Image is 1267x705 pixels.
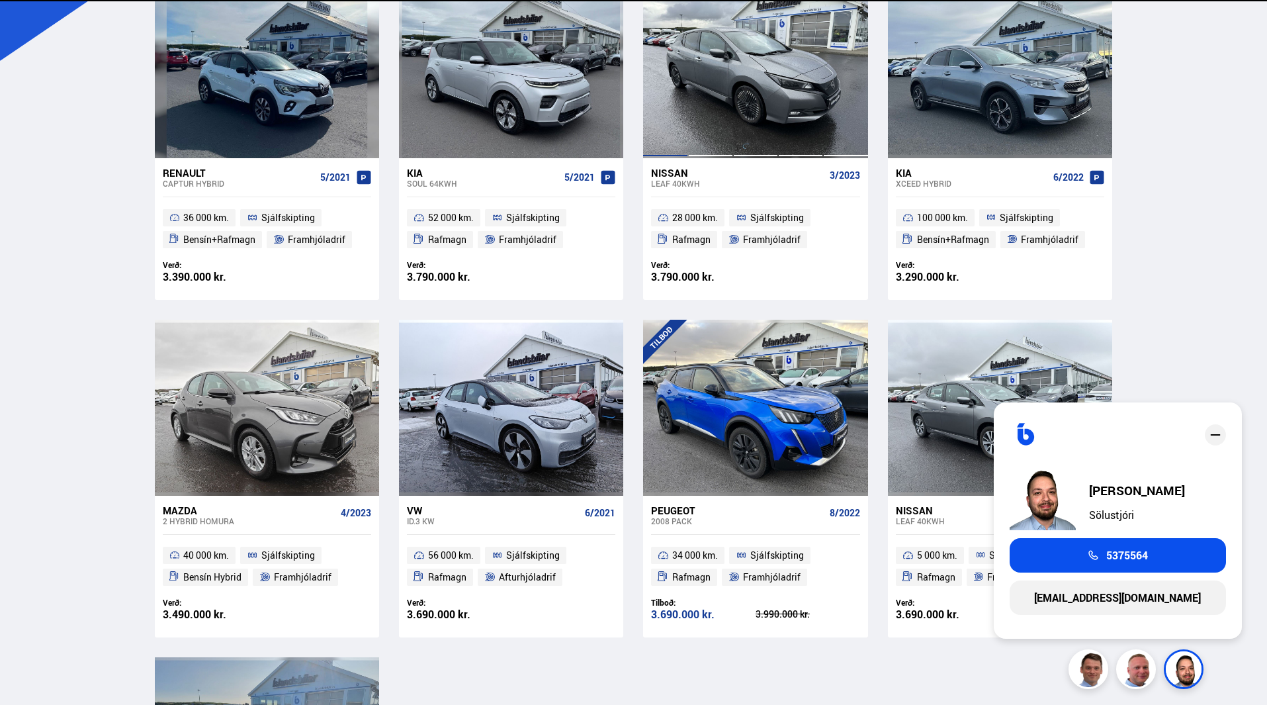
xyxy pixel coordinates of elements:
[917,569,955,585] span: Rafmagn
[743,569,801,585] span: Framhjóladrif
[750,210,804,226] span: Sjálfskipting
[651,504,824,516] div: Peugeot
[320,172,351,183] span: 5/2021
[163,516,335,526] div: 2 Hybrid HOMURA
[896,598,1000,608] div: Verð:
[407,598,511,608] div: Verð:
[651,609,756,620] div: 3.690.000 kr.
[1053,172,1084,183] span: 6/2022
[830,170,860,181] span: 3/2023
[750,547,804,563] span: Sjálfskipting
[341,508,371,518] span: 4/2023
[896,260,1000,270] div: Verð:
[407,516,580,526] div: ID.3 KW
[1010,538,1226,573] a: 5375564
[183,569,241,585] span: Bensín Hybrid
[163,504,335,516] div: Mazda
[1166,651,1205,691] img: nhp88E3Fdnt1Opn2.png
[888,496,1112,637] a: Nissan Leaf 40KWH 10/2022 5 000 km. Sjálfskipting Rafmagn Framhjóladrif Verð: 3.690.000 kr.
[506,547,560,563] span: Sjálfskipting
[399,496,623,637] a: VW ID.3 KW 6/2021 56 000 km. Sjálfskipting Rafmagn Afturhjóladrif Verð: 3.690.000 kr.
[261,547,315,563] span: Sjálfskipting
[651,260,756,270] div: Verð:
[1010,581,1226,615] a: [EMAIL_ADDRESS][DOMAIN_NAME]
[651,179,824,188] div: Leaf 40KWH
[1021,232,1078,248] span: Framhjóladrif
[917,232,989,248] span: Bensín+Rafmagn
[743,232,801,248] span: Framhjóladrif
[643,158,867,300] a: Nissan Leaf 40KWH 3/2023 28 000 km. Sjálfskipting Rafmagn Framhjóladrif Verð: 3.790.000 kr.
[11,5,50,45] button: Open LiveChat chat widget
[917,210,968,226] span: 100 000 km.
[499,232,556,248] span: Framhjóladrif
[163,609,267,620] div: 3.490.000 kr.
[1070,651,1110,691] img: FbJEzSuNWCJXmdc-.webp
[672,547,718,563] span: 34 000 km.
[672,232,711,248] span: Rafmagn
[407,271,511,283] div: 3.790.000 kr.
[163,260,267,270] div: Verð:
[756,610,860,619] div: 3.990.000 kr.
[163,271,267,283] div: 3.390.000 kr.
[407,504,580,516] div: VW
[428,210,474,226] span: 52 000 km.
[428,547,474,563] span: 56 000 km.
[896,504,1063,516] div: Nissan
[163,167,315,179] div: Renault
[407,179,559,188] div: Soul 64KWH
[651,516,824,526] div: 2008 PACK
[506,210,560,226] span: Sjálfskipting
[183,210,229,226] span: 36 000 km.
[888,158,1112,300] a: Kia XCeed HYBRID 6/2022 100 000 km. Sjálfskipting Bensín+Rafmagn Framhjóladrif Verð: 3.290.000 kr.
[917,547,957,563] span: 5 000 km.
[407,167,559,179] div: Kia
[651,167,824,179] div: Nissan
[651,598,756,608] div: Tilboð:
[672,569,711,585] span: Rafmagn
[499,569,556,585] span: Afturhjóladrif
[1089,484,1185,497] div: [PERSON_NAME]
[274,569,331,585] span: Framhjóladrif
[288,232,345,248] span: Framhjóladrif
[896,516,1063,526] div: Leaf 40KWH
[1205,424,1226,446] div: close
[183,232,255,248] span: Bensín+Rafmagn
[428,569,466,585] span: Rafmagn
[896,271,1000,283] div: 3.290.000 kr.
[830,508,860,518] span: 8/2022
[1089,509,1185,521] div: Sölustjóri
[163,598,267,608] div: Verð:
[163,179,315,188] div: Captur HYBRID
[987,569,1045,585] span: Framhjóladrif
[399,158,623,300] a: Kia Soul 64KWH 5/2021 52 000 km. Sjálfskipting Rafmagn Framhjóladrif Verð: 3.790.000 kr.
[1118,651,1158,691] img: siFngHWaQ9KaOqBr.png
[428,232,466,248] span: Rafmagn
[896,609,1000,620] div: 3.690.000 kr.
[672,210,718,226] span: 28 000 km.
[155,496,379,637] a: Mazda 2 Hybrid HOMURA 4/2023 40 000 km. Sjálfskipting Bensín Hybrid Framhjóladrif Verð: 3.490.000...
[896,167,1048,179] div: Kia
[261,210,315,226] span: Sjálfskipting
[1106,549,1148,561] span: 5375564
[1000,210,1053,226] span: Sjálfskipting
[643,496,867,637] a: Peugeot 2008 PACK 8/2022 34 000 km. Sjálfskipting Rafmagn Framhjóladrif Tilboð: 3.690.000 kr. 3.9...
[989,547,1043,563] span: Sjálfskipting
[407,609,511,620] div: 3.690.000 kr.
[1010,464,1076,530] img: nhp88E3Fdnt1Opn2.png
[155,158,379,300] a: Renault Captur HYBRID 5/2021 36 000 km. Sjálfskipting Bensín+Rafmagn Framhjóladrif Verð: 3.390.00...
[564,172,595,183] span: 5/2021
[651,271,756,283] div: 3.790.000 kr.
[407,260,511,270] div: Verð:
[183,547,229,563] span: 40 000 km.
[585,508,615,518] span: 6/2021
[896,179,1048,188] div: XCeed HYBRID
